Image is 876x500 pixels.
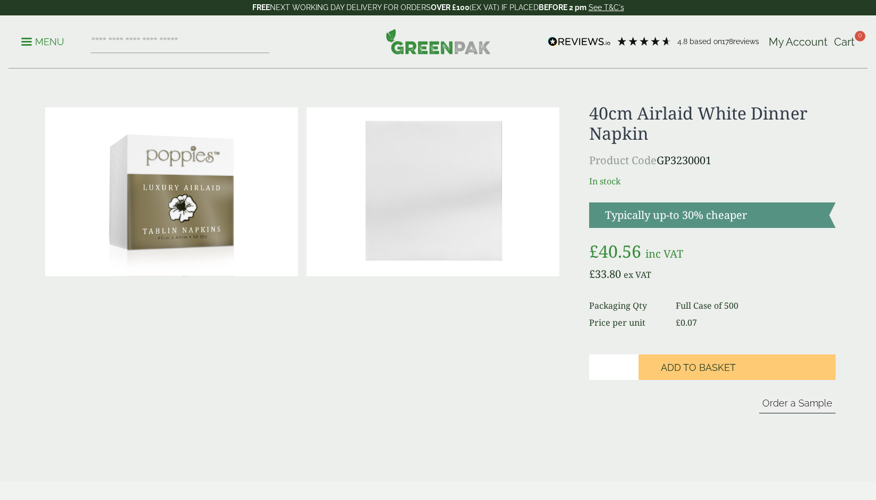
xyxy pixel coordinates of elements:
[589,3,624,12] a: See T&C's
[676,317,681,328] span: £
[589,153,657,167] span: Product Code
[589,103,835,144] h1: 40cm Airlaid White Dinner Napkin
[589,175,835,188] p: In stock
[45,107,298,276] img: 40cm Airlaid White Napkin
[252,3,270,12] strong: FREE
[834,34,855,50] a: Cart 0
[762,397,832,409] span: Order a Sample
[21,36,64,46] a: Menu
[589,240,641,262] bdi: 40.56
[661,362,736,374] span: Add to Basket
[722,37,733,46] span: 178
[589,267,595,281] span: £
[589,316,663,329] dt: Price per unit
[21,36,64,48] p: Menu
[431,3,470,12] strong: OVER £100
[769,36,828,48] span: My Account
[645,247,683,261] span: inc VAT
[834,36,855,48] span: Cart
[676,317,697,328] bdi: 0.07
[733,37,759,46] span: reviews
[589,152,835,168] p: GP3230001
[589,240,599,262] span: £
[677,37,690,46] span: 4.8
[855,31,865,41] span: 0
[386,29,491,54] img: GreenPak Supplies
[769,34,828,50] a: My Account
[589,299,663,312] dt: Packaging Qty
[639,354,836,380] button: Add to Basket
[539,3,586,12] strong: BEFORE 2 pm
[690,37,722,46] span: Based on
[624,269,651,281] span: ex VAT
[759,397,836,413] button: Order a Sample
[589,267,621,281] bdi: 33.80
[616,36,672,47] div: 4.78 Stars
[548,37,611,47] img: REVIEWS.io
[307,107,559,276] img: 40cm White Airlaid Dinner Napkin Full Case 0
[676,299,835,312] dd: Full Case of 500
